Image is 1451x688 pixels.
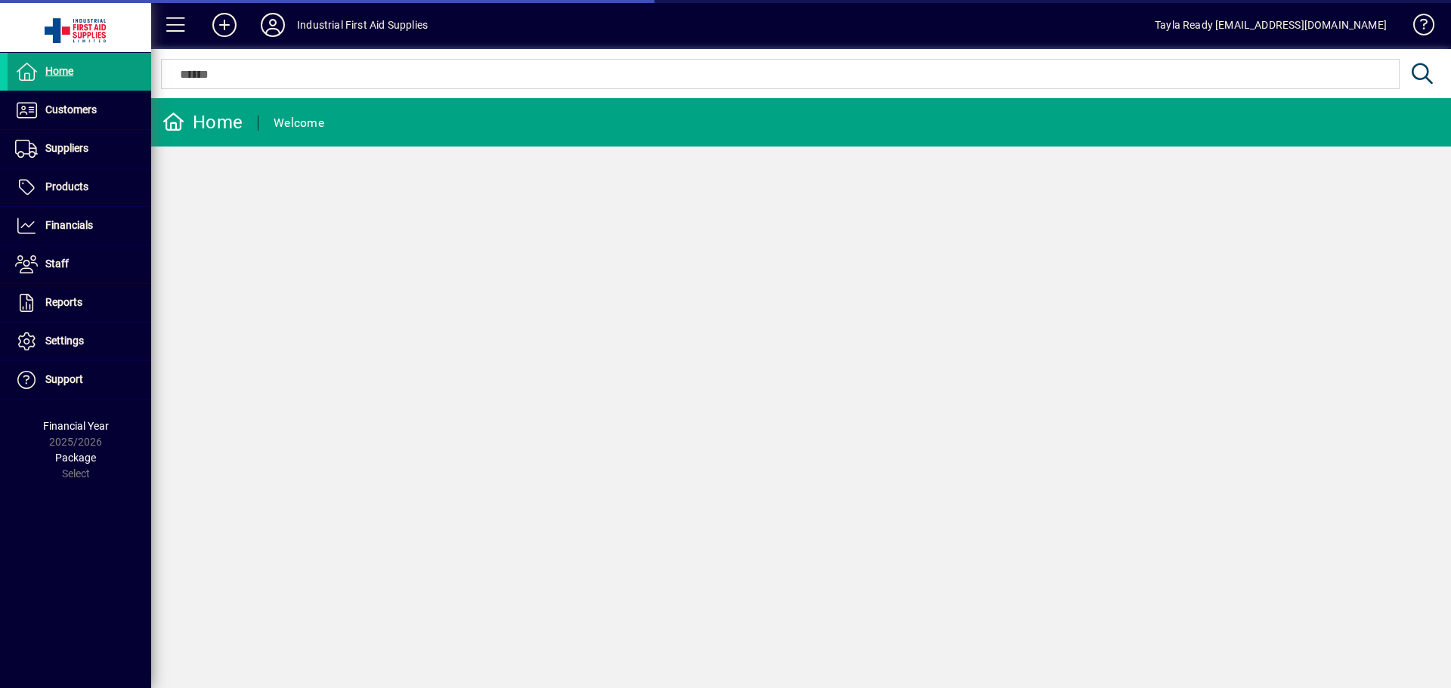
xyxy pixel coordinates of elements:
button: Profile [249,11,297,39]
a: Financials [8,207,151,245]
span: Financials [45,219,93,231]
span: Financial Year [43,420,109,432]
span: Products [45,180,88,193]
div: Home [162,110,243,134]
span: Package [55,452,96,464]
span: Support [45,373,83,385]
span: Staff [45,258,69,270]
a: Suppliers [8,130,151,168]
span: Suppliers [45,142,88,154]
a: Support [8,361,151,399]
div: Welcome [274,111,324,135]
div: Tayla Ready [EMAIL_ADDRESS][DOMAIN_NAME] [1155,13,1387,37]
a: Staff [8,245,151,283]
span: Settings [45,335,84,347]
a: Knowledge Base [1402,3,1432,52]
span: Home [45,65,73,77]
a: Settings [8,322,151,360]
a: Reports [8,284,151,322]
a: Products [8,168,151,206]
div: Industrial First Aid Supplies [297,13,428,37]
span: Reports [45,296,82,308]
button: Add [200,11,249,39]
a: Customers [8,91,151,129]
span: Customers [45,103,97,116]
